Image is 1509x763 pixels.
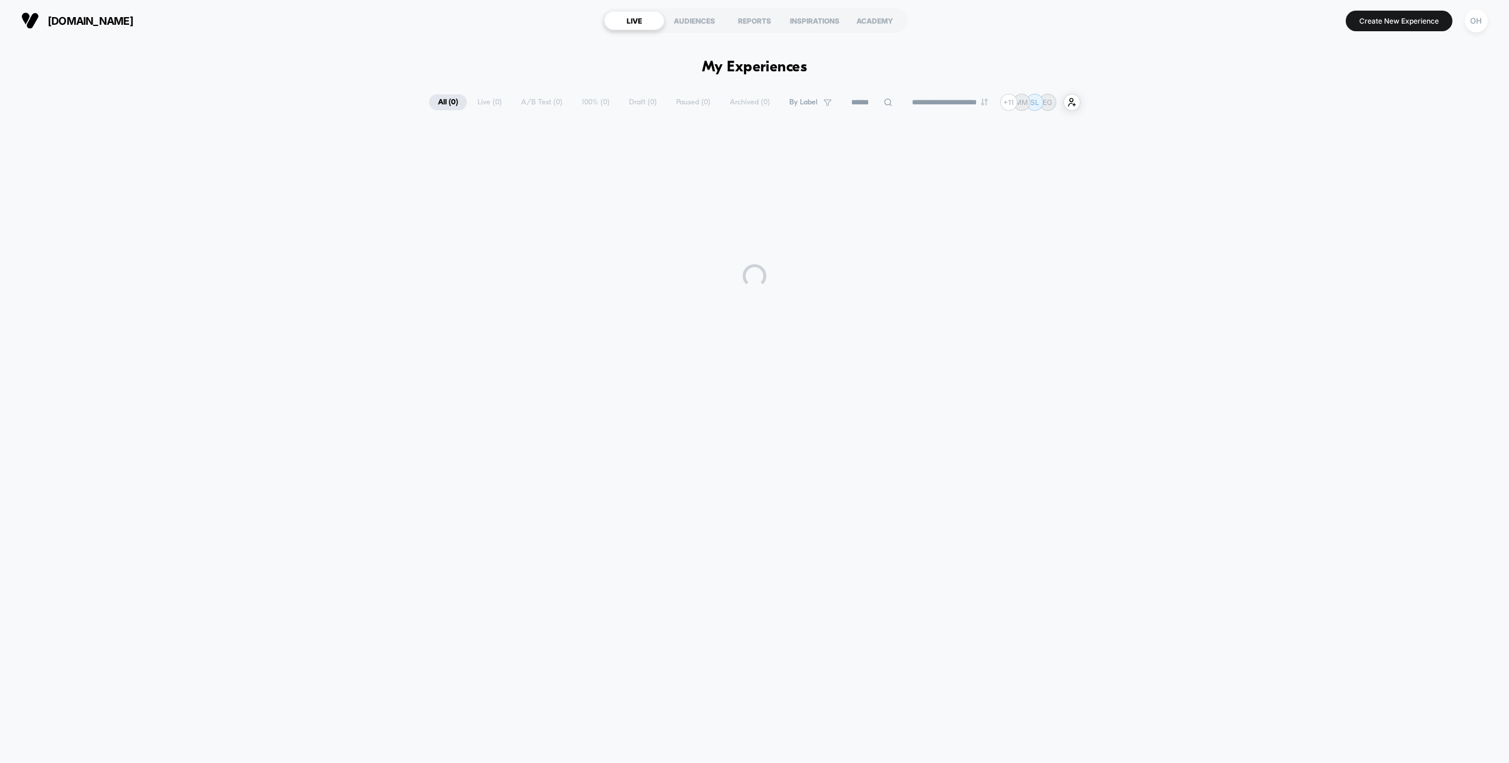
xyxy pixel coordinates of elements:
div: AUDIENCES [664,11,724,30]
button: OH [1461,9,1491,33]
div: INSPIRATIONS [785,11,845,30]
p: SL [1030,98,1039,107]
div: REPORTS [724,11,785,30]
span: All ( 0 ) [429,94,467,110]
div: + 11 [1000,94,1017,111]
p: MM [1015,98,1028,107]
div: LIVE [604,11,664,30]
span: By Label [789,98,818,107]
h1: My Experiences [702,59,808,76]
img: Visually logo [21,12,39,29]
span: [DOMAIN_NAME] [48,15,133,27]
div: OH [1465,9,1488,32]
button: [DOMAIN_NAME] [18,11,137,30]
img: end [981,98,988,106]
button: Create New Experience [1346,11,1452,31]
div: ACADEMY [845,11,905,30]
p: EG [1043,98,1052,107]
